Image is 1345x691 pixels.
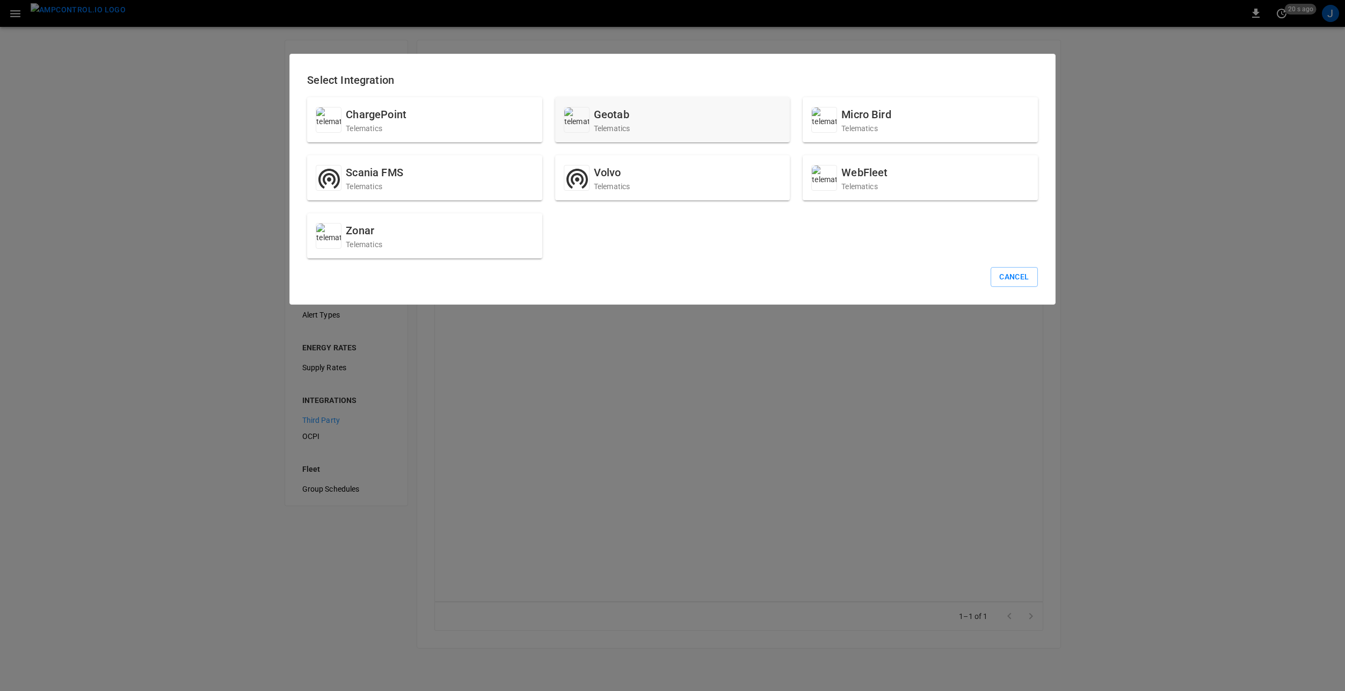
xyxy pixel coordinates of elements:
[841,106,891,123] h6: Micro Bird
[316,107,352,127] img: telematics
[316,224,352,243] img: telematics
[346,123,406,134] p: Telematics
[594,164,630,181] h6: Volvo
[564,107,600,127] img: telematics
[594,181,630,192] p: Telematics
[346,106,406,123] h6: ChargePoint
[841,123,891,134] p: Telematics
[812,165,847,185] img: telematics
[346,164,403,181] h6: Scania FMS
[346,181,403,192] p: Telematics
[841,164,888,181] h6: WebFleet
[346,239,382,250] p: Telematics
[841,181,888,192] p: Telematics
[307,71,1037,89] h6: Select Integration
[991,267,1037,287] button: Cancel
[812,107,847,127] img: telematics
[594,123,630,134] p: Telematics
[346,222,382,239] h6: Zonar
[594,106,630,123] h6: Geotab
